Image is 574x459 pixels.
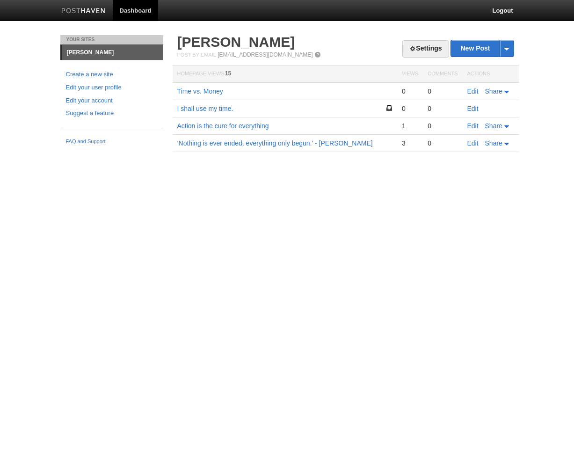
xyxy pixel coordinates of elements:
a: [EMAIL_ADDRESS][DOMAIN_NAME] [218,51,312,58]
a: Create a new site [66,70,158,80]
a: Edit [467,105,479,112]
a: Time vs. Money [177,87,223,95]
a: Edit [467,139,479,147]
span: Share [485,139,502,147]
th: Actions [463,66,519,83]
a: [PERSON_NAME] [177,34,295,50]
a: Edit your user profile [66,83,158,93]
a: I shall use my time. [177,105,233,112]
a: FAQ and Support [66,138,158,146]
div: 1 [402,122,418,130]
a: Edit [467,87,479,95]
th: Views [397,66,423,83]
span: Share [485,122,502,130]
div: 0 [428,87,458,95]
a: New Post [451,40,513,57]
a: Action is the cure for everything [177,122,269,130]
a: [PERSON_NAME] [62,45,163,60]
img: Posthaven-bar [61,8,106,15]
a: ‘Nothing is ever ended, everything only begun.’ - [PERSON_NAME] [177,139,373,147]
div: 0 [428,104,458,113]
th: Comments [423,66,462,83]
a: Edit your account [66,96,158,106]
span: Post by Email [177,52,216,58]
li: Your Sites [60,35,163,44]
a: Settings [402,40,449,58]
a: Suggest a feature [66,109,158,118]
th: Homepage Views [173,66,397,83]
span: 15 [225,70,231,77]
div: 0 [402,104,418,113]
div: 0 [402,87,418,95]
div: 0 [428,139,458,147]
a: Edit [467,122,479,130]
span: Share [485,87,502,95]
div: 3 [402,139,418,147]
div: 0 [428,122,458,130]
